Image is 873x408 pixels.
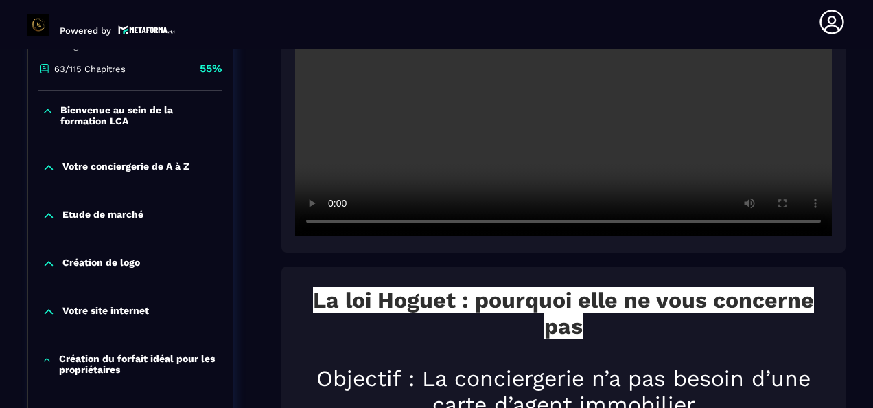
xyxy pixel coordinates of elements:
[62,161,189,174] p: Votre conciergerie de A à Z
[118,24,176,36] img: logo
[59,353,219,375] p: Création du forfait idéal pour les propriétaires
[62,257,140,271] p: Création de logo
[313,287,814,339] strong: La loi Hoguet : pourquoi elle ne vous concerne pas
[62,305,149,319] p: Votre site internet
[60,104,219,126] p: Bienvenue au sein de la formation LCA
[62,209,143,223] p: Etude de marché
[54,64,126,74] p: 63/115 Chapitres
[27,14,49,36] img: logo-branding
[200,61,222,76] p: 55%
[60,25,111,36] p: Powered by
